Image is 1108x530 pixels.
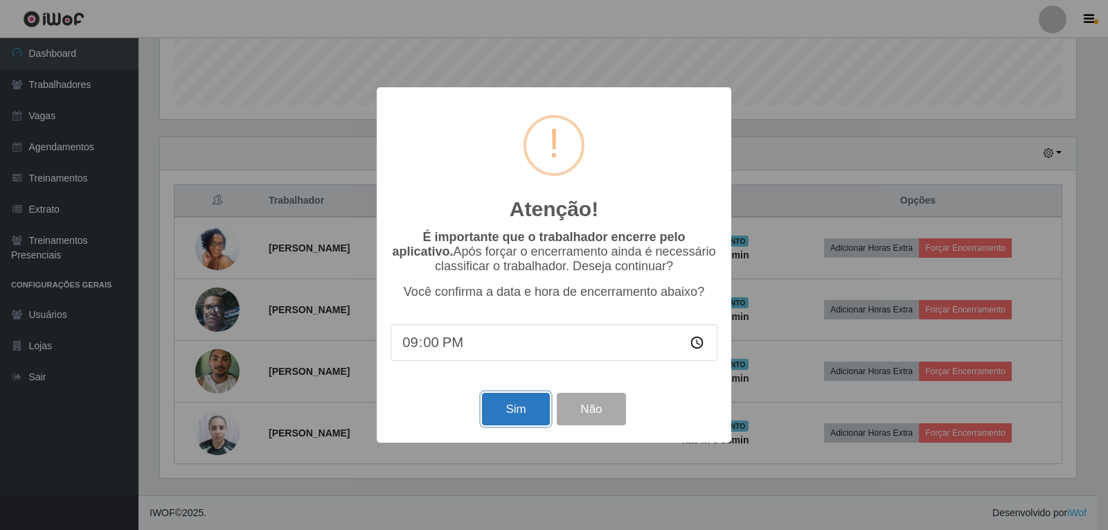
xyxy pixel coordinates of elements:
[557,393,625,425] button: Não
[391,230,717,274] p: Após forçar o encerramento ainda é necessário classificar o trabalhador. Deseja continuar?
[482,393,549,425] button: Sim
[510,197,598,222] h2: Atenção!
[391,285,717,299] p: Você confirma a data e hora de encerramento abaixo?
[392,230,685,258] b: É importante que o trabalhador encerre pelo aplicativo.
